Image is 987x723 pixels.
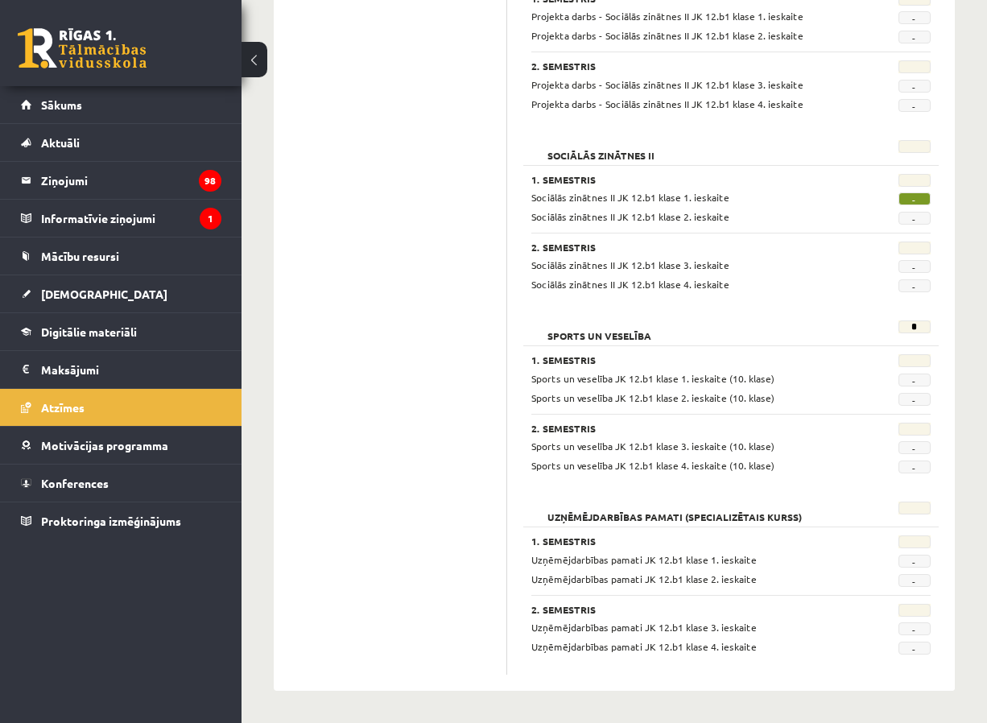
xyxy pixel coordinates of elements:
[21,238,221,275] a: Mācību resursi
[898,11,931,24] span: -
[898,80,931,93] span: -
[41,162,221,199] legend: Ziņojumi
[531,535,860,547] h3: 1. Semestris
[531,502,818,518] h2: Uzņēmējdarbības pamati (Specializētais kurss)
[41,200,221,237] legend: Informatīvie ziņojumi
[898,212,931,225] span: -
[531,572,757,585] span: Uzņēmējdarbības pamati JK 12.b1 klase 2. ieskaite
[21,427,221,464] a: Motivācijas programma
[41,97,82,112] span: Sākums
[531,210,729,223] span: Sociālās zinātnes II JK 12.b1 klase 2. ieskaite
[41,476,109,490] span: Konferences
[531,78,803,91] span: Projekta darbs - Sociālās zinātnes II JK 12.b1 klase 3. ieskaite
[21,313,221,350] a: Digitālie materiāli
[898,31,931,43] span: -
[531,242,860,253] h3: 2. Semestris
[21,124,221,161] a: Aktuāli
[898,260,931,273] span: -
[21,86,221,123] a: Sākums
[898,642,931,655] span: -
[41,514,181,528] span: Proktoringa izmēģinājums
[531,320,667,337] h2: Sports un veselība
[531,354,860,366] h3: 1. Semestris
[41,135,80,150] span: Aktuāli
[531,553,757,566] span: Uzņēmējdarbības pamati JK 12.b1 klase 1. ieskaite
[41,249,119,263] span: Mācību resursi
[531,459,774,472] span: Sports un veselība JK 12.b1 klase 4. ieskaite (10. klase)
[898,622,931,635] span: -
[200,208,221,229] i: 1
[531,604,860,615] h3: 2. Semestris
[531,372,774,385] span: Sports un veselība JK 12.b1 klase 1. ieskaite (10. klase)
[21,200,221,237] a: Informatīvie ziņojumi1
[21,465,221,502] a: Konferences
[21,502,221,539] a: Proktoringa izmēģinājums
[531,97,803,110] span: Projekta darbs - Sociālās zinātnes II JK 12.b1 klase 4. ieskaite
[898,555,931,568] span: -
[21,275,221,312] a: [DEMOGRAPHIC_DATA]
[898,374,931,386] span: -
[41,287,167,301] span: [DEMOGRAPHIC_DATA]
[898,279,931,292] span: -
[21,351,221,388] a: Maksājumi
[531,29,803,42] span: Projekta darbs - Sociālās zinātnes II JK 12.b1 klase 2. ieskaite
[531,278,729,291] span: Sociālās zinātnes II JK 12.b1 klase 4. ieskaite
[41,351,221,388] legend: Maksājumi
[41,438,168,452] span: Motivācijas programma
[898,461,931,473] span: -
[199,170,221,192] i: 98
[898,99,931,112] span: -
[531,140,671,156] h2: Sociālās zinātnes II
[18,28,147,68] a: Rīgas 1. Tālmācības vidusskola
[898,192,931,205] span: -
[531,621,757,634] span: Uzņēmējdarbības pamati JK 12.b1 klase 3. ieskaite
[531,10,803,23] span: Projekta darbs - Sociālās zinātnes II JK 12.b1 klase 1. ieskaite
[41,324,137,339] span: Digitālie materiāli
[531,640,757,653] span: Uzņēmējdarbības pamati JK 12.b1 klase 4. ieskaite
[41,400,85,415] span: Atzīmes
[21,389,221,426] a: Atzīmes
[531,174,860,185] h3: 1. Semestris
[898,393,931,406] span: -
[898,574,931,587] span: -
[21,162,221,199] a: Ziņojumi98
[531,423,860,434] h3: 2. Semestris
[531,391,774,404] span: Sports un veselība JK 12.b1 klase 2. ieskaite (10. klase)
[531,60,860,72] h3: 2. Semestris
[531,440,774,452] span: Sports un veselība JK 12.b1 klase 3. ieskaite (10. klase)
[531,258,729,271] span: Sociālās zinātnes II JK 12.b1 klase 3. ieskaite
[531,191,729,204] span: Sociālās zinātnes II JK 12.b1 klase 1. ieskaite
[898,441,931,454] span: -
